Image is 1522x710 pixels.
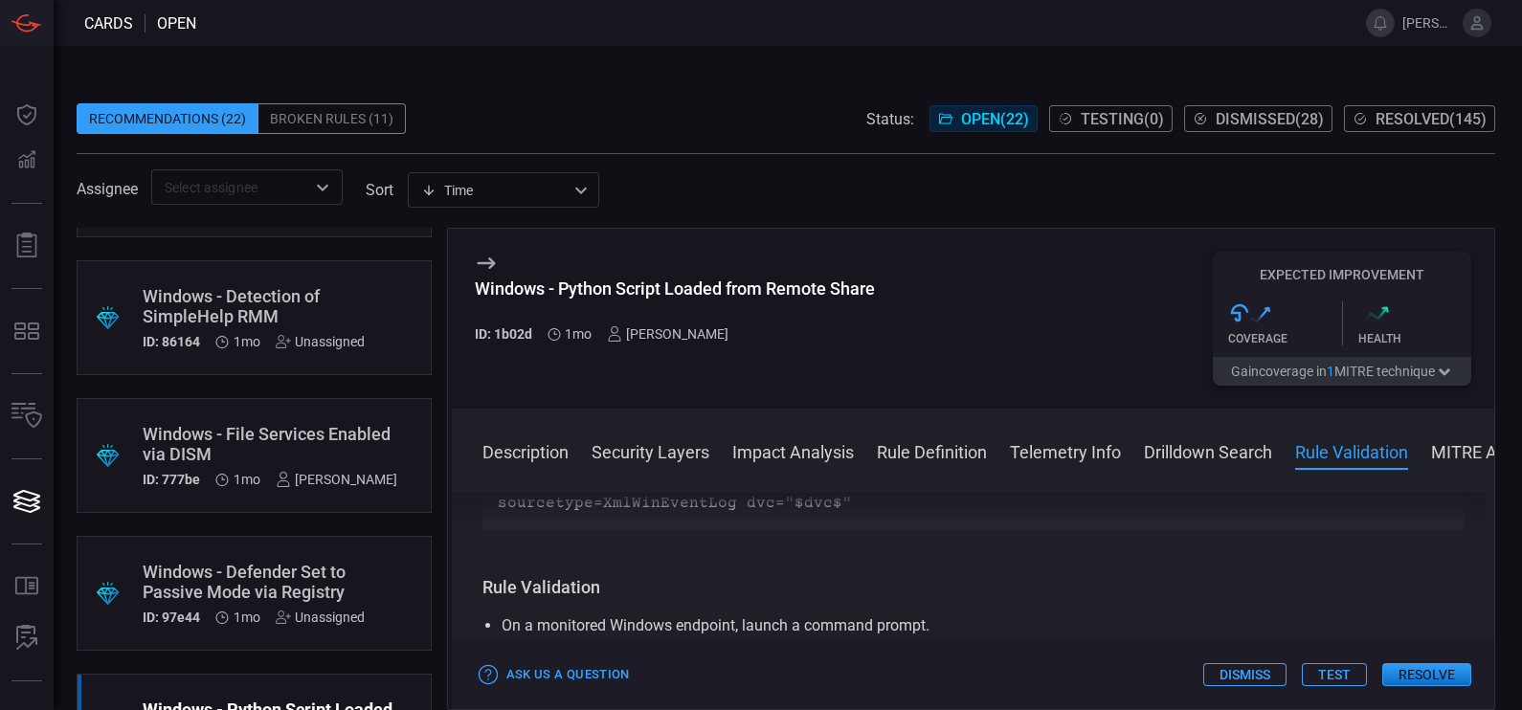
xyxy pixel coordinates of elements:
button: Cards [4,478,50,524]
button: Impact Analysis [732,439,854,462]
div: Unassigned [276,334,365,349]
button: MITRE - Detection Posture [4,308,50,354]
div: [PERSON_NAME] [276,472,397,487]
span: open [157,14,196,33]
button: Inventory [4,393,50,439]
div: Unassigned [276,610,365,625]
button: Test [1302,663,1367,686]
span: [PERSON_NAME].[PERSON_NAME] [1402,15,1455,31]
li: Run the following command: [502,637,1445,660]
input: Select assignee [157,175,305,199]
h3: Rule Validation [482,576,1465,599]
h5: ID: 86164 [143,334,200,349]
span: Jul 06, 2025 8:48 AM [234,334,260,349]
h5: ID: 97e44 [143,610,200,625]
h5: ID: 777be [143,472,200,487]
span: Cards [84,14,133,33]
button: Telemetry Info [1010,439,1121,462]
div: Time [421,181,569,200]
span: Jul 06, 2025 8:47 AM [234,472,260,487]
span: Assignee [77,180,138,198]
button: Rule Validation [1295,439,1408,462]
button: Security Layers [592,439,709,462]
span: Open ( 22 ) [961,110,1029,128]
button: Dismissed(28) [1184,105,1332,132]
button: Ask Us a Question [475,660,635,690]
button: Drilldown Search [1144,439,1272,462]
span: Status: [866,110,914,128]
div: Windows - File Services Enabled via DISM [143,424,397,464]
div: [PERSON_NAME] [607,326,728,342]
button: Dashboard [4,92,50,138]
button: Open(22) [929,105,1038,132]
button: Gaincoverage in1MITRE technique [1213,357,1471,386]
button: Testing(0) [1049,105,1173,132]
h5: ID: 1b02d [475,326,532,342]
span: Testing ( 0 ) [1081,110,1164,128]
div: Windows - Detection of SimpleHelp RMM [143,286,365,326]
div: Recommendations (22) [77,103,258,134]
button: Detections [4,138,50,184]
button: Rule Catalog [4,564,50,610]
span: Jun 29, 2025 10:25 AM [234,610,260,625]
button: Resolved(145) [1344,105,1495,132]
button: Rule Definition [877,439,987,462]
div: Health [1358,332,1472,345]
div: Coverage [1228,332,1342,345]
span: Resolved ( 145 ) [1376,110,1487,128]
label: sort [366,181,393,199]
button: Dismiss [1203,663,1287,686]
h5: Expected Improvement [1213,267,1471,282]
span: 1 [1327,364,1334,379]
span: Dismissed ( 28 ) [1216,110,1324,128]
div: Broken Rules (11) [258,103,406,134]
button: ALERT ANALYSIS [4,615,50,661]
div: Windows - Python Script Loaded from Remote Share [475,278,875,299]
button: Open [309,174,336,201]
span: Jun 29, 2025 10:25 AM [565,326,592,342]
button: Resolve [1382,663,1471,686]
button: Reports [4,223,50,269]
div: Windows - Defender Set to Passive Mode via Registry [143,562,365,602]
li: On a monitored Windows endpoint, launch a command prompt. [502,614,1445,637]
button: Description [482,439,569,462]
